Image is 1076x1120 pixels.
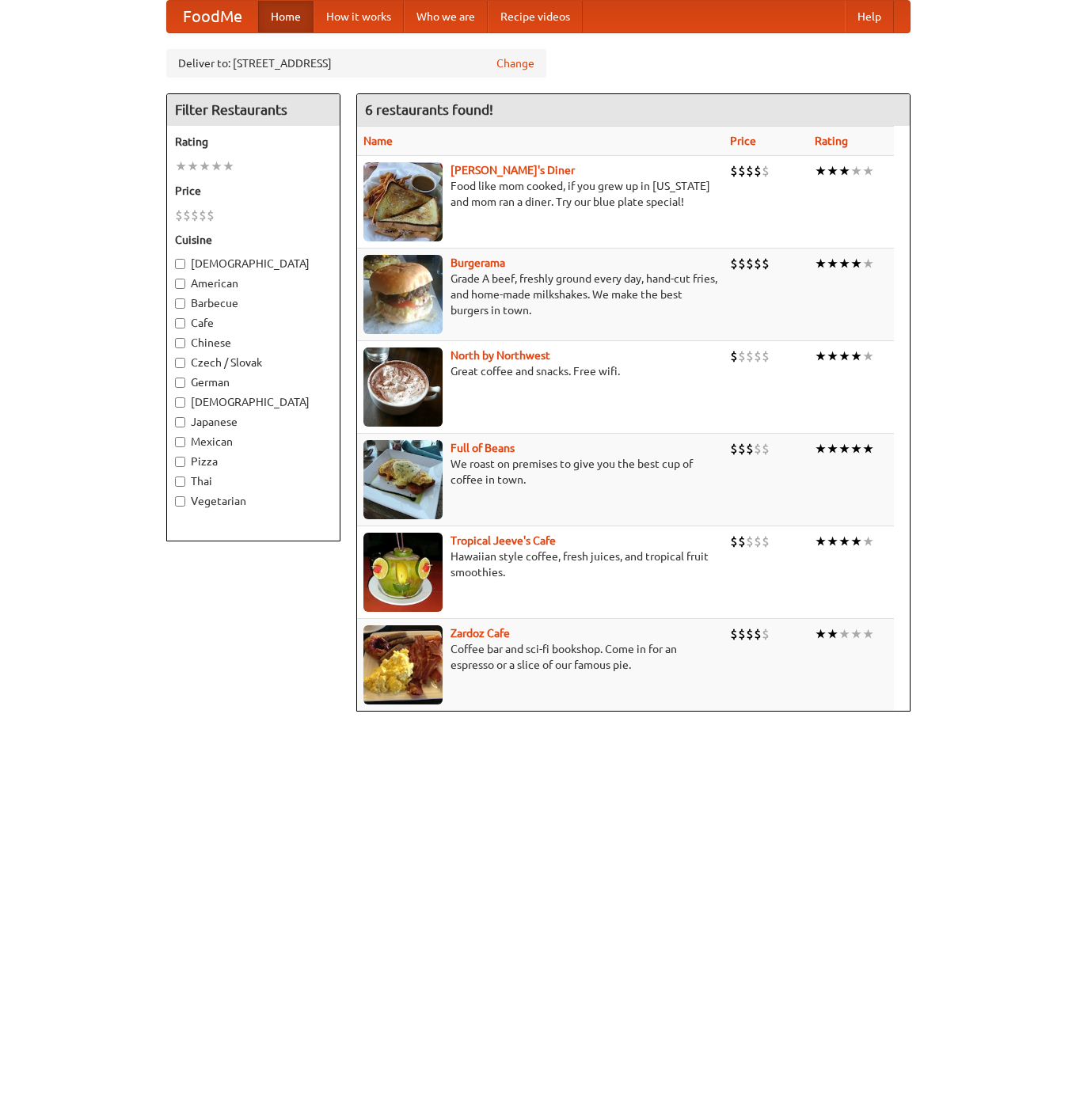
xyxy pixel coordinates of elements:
[175,378,185,388] input: German
[850,255,862,272] li: ★
[730,625,738,643] li: $
[175,134,332,150] h5: Rating
[175,232,332,248] h5: Cuisine
[363,641,717,673] p: Coffee bar and sci-fi bookshop. Come in for an espresso or a slice of our famous pie.
[175,457,185,467] input: Pizza
[754,533,762,550] li: $
[746,255,754,272] li: $
[754,162,762,180] li: $
[754,625,762,643] li: $
[738,533,746,550] li: $
[451,164,575,177] a: [PERSON_NAME]'s Diner
[175,335,332,351] label: Chinese
[862,533,874,550] li: ★
[746,625,754,643] li: $
[175,358,185,368] input: Czech / Slovak
[175,298,185,309] input: Barbecue
[363,178,717,210] p: Food like mom cooked, if you grew up in [US_STATE] and mom ran a diner. Try our blue plate special!
[451,256,505,269] a: Burgerama
[746,440,754,457] li: $
[850,162,862,180] li: ★
[175,414,332,430] label: Japanese
[730,135,756,147] a: Price
[404,1,488,32] a: Who we are
[363,363,717,379] p: Great coffee and snacks. Free wifi.
[175,256,332,271] label: [DEMOGRAPHIC_DATA]
[815,347,827,365] li: ★
[762,625,770,643] li: $
[175,434,332,450] label: Mexican
[738,255,746,272] li: $
[827,533,838,550] li: ★
[166,49,546,78] div: Deliver to: [STREET_ADDRESS]
[762,162,770,180] li: $
[738,162,746,180] li: $
[827,440,838,457] li: ★
[815,533,827,550] li: ★
[730,162,738,180] li: $
[730,440,738,457] li: $
[363,440,443,519] img: beans.jpg
[451,627,510,640] b: Zardoz Cafe
[451,349,550,362] a: North by Northwest
[258,1,314,32] a: Home
[754,255,762,272] li: $
[838,625,850,643] li: ★
[451,534,556,547] a: Tropical Jeeve's Cafe
[754,347,762,365] li: $
[175,394,332,410] label: [DEMOGRAPHIC_DATA]
[827,255,838,272] li: ★
[199,207,207,224] li: $
[827,162,838,180] li: ★
[815,625,827,643] li: ★
[762,347,770,365] li: $
[451,442,515,454] a: Full of Beans
[815,135,848,147] a: Rating
[730,255,738,272] li: $
[838,347,850,365] li: ★
[363,162,443,241] img: sallys.jpg
[363,456,717,488] p: We roast on premises to give you the best cup of coffee in town.
[730,347,738,365] li: $
[730,533,738,550] li: $
[175,275,332,291] label: American
[175,417,185,427] input: Japanese
[175,437,185,447] input: Mexican
[167,94,340,126] h4: Filter Restaurants
[175,207,183,224] li: $
[850,440,862,457] li: ★
[762,440,770,457] li: $
[175,158,187,175] li: ★
[738,625,746,643] li: $
[850,533,862,550] li: ★
[175,473,332,489] label: Thai
[850,625,862,643] li: ★
[363,255,443,334] img: burgerama.jpg
[222,158,234,175] li: ★
[815,440,827,457] li: ★
[838,533,850,550] li: ★
[211,158,222,175] li: ★
[746,162,754,180] li: $
[175,493,332,509] label: Vegetarian
[175,374,332,390] label: German
[167,1,258,32] a: FoodMe
[862,440,874,457] li: ★
[862,347,874,365] li: ★
[738,347,746,365] li: $
[175,338,185,348] input: Chinese
[363,271,717,318] p: Grade A beef, freshly ground every day, hand-cut fries, and home-made milkshakes. We make the bes...
[746,347,754,365] li: $
[815,255,827,272] li: ★
[191,207,199,224] li: $
[199,158,211,175] li: ★
[175,454,332,469] label: Pizza
[738,440,746,457] li: $
[363,533,443,612] img: jeeves.jpg
[754,440,762,457] li: $
[496,55,534,71] a: Change
[762,533,770,550] li: $
[175,183,332,199] h5: Price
